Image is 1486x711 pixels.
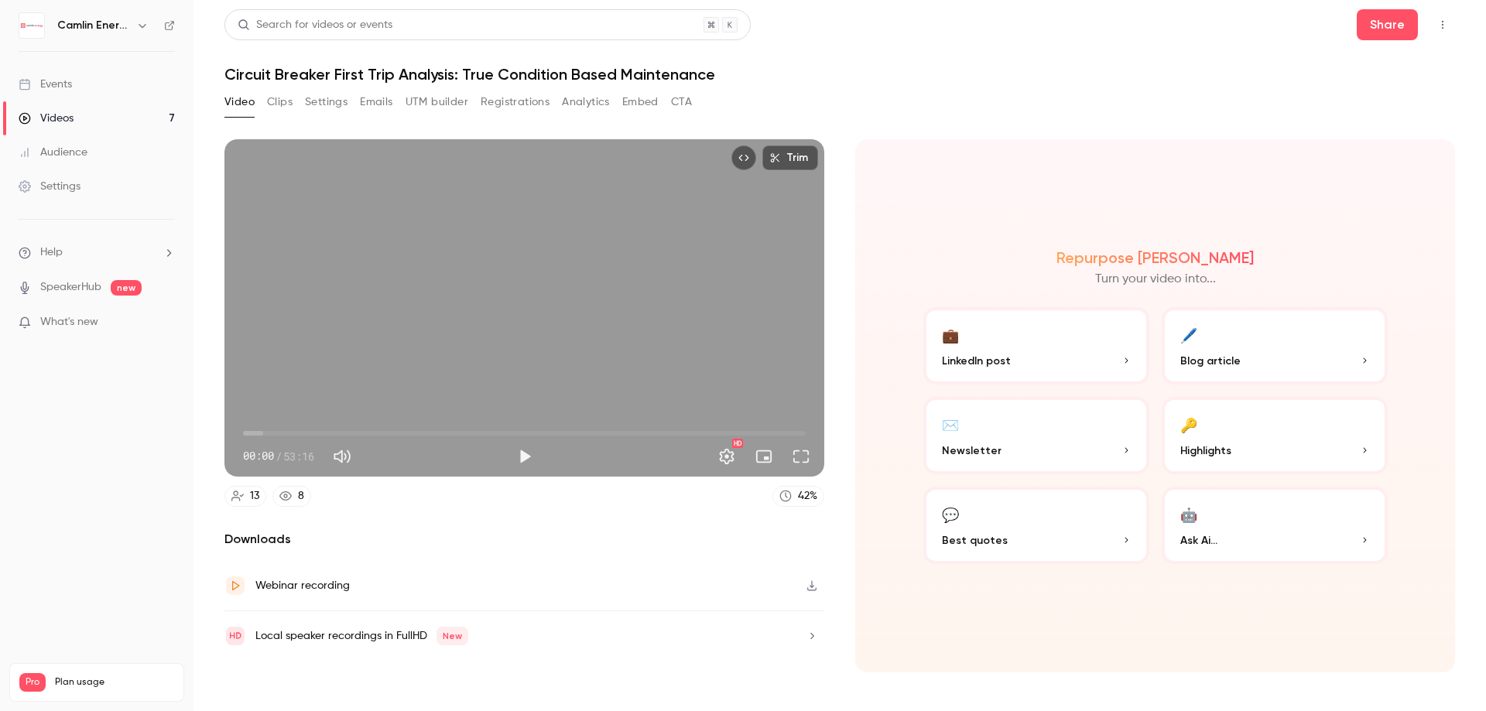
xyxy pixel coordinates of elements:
span: What's new [40,314,98,330]
button: UTM builder [406,90,468,115]
button: ✉️Newsletter [923,397,1149,474]
button: CTA [671,90,692,115]
span: new [111,280,142,296]
div: Local speaker recordings in FullHD [255,627,468,645]
h2: Downloads [224,530,824,549]
button: Play [509,441,540,472]
span: Help [40,244,63,261]
span: Ask Ai... [1180,532,1217,549]
button: 🖊️Blog article [1162,307,1388,385]
a: SpeakerHub [40,279,101,296]
div: ✉️ [942,412,959,436]
button: Settings [711,441,742,472]
div: Audience [19,145,87,160]
span: Blog article [1180,353,1241,369]
span: Best quotes [942,532,1008,549]
div: 💼 [942,323,959,347]
div: 13 [250,488,259,504]
a: 8 [272,486,311,507]
span: 53:16 [283,448,314,464]
div: 8 [298,488,304,504]
div: 💬 [942,502,959,526]
span: 00:00 [243,448,274,464]
span: / [276,448,282,464]
button: Emails [360,90,392,115]
span: LinkedIn post [942,353,1011,369]
div: Events [19,77,72,92]
li: help-dropdown-opener [19,244,175,261]
span: Highlights [1180,443,1231,459]
button: Trim [762,145,818,170]
div: Search for videos or events [238,17,392,33]
div: 🤖 [1180,502,1197,526]
button: Video [224,90,255,115]
span: Pro [19,673,46,692]
h1: Circuit Breaker First Trip Analysis: True Condition Based Maintenance [224,65,1455,84]
button: Settings [305,90,348,115]
button: Turn on miniplayer [748,441,779,472]
button: Registrations [481,90,550,115]
button: 💼LinkedIn post [923,307,1149,385]
button: 🔑Highlights [1162,397,1388,474]
p: Turn your video into... [1095,270,1216,289]
button: Analytics [562,90,610,115]
button: Clips [267,90,293,115]
span: Newsletter [942,443,1002,459]
button: Full screen [786,441,817,472]
button: 💬Best quotes [923,487,1149,564]
div: 🔑 [1180,412,1197,436]
a: 13 [224,486,266,507]
h6: Camlin Energy [57,18,130,33]
div: HD [732,439,743,448]
button: 🤖Ask Ai... [1162,487,1388,564]
div: 42 % [798,488,817,504]
div: Webinar recording [255,576,350,595]
button: Share [1357,9,1418,40]
a: 42% [772,486,824,507]
button: Embed video [731,145,756,170]
div: 00:00 [243,448,314,464]
img: Camlin Energy [19,13,44,38]
span: New [437,627,468,645]
div: Videos [19,111,74,126]
button: Embed [622,90,659,115]
span: Plan usage [55,676,174,689]
button: Top Bar Actions [1430,12,1455,37]
h2: Repurpose [PERSON_NAME] [1056,248,1254,267]
iframe: Noticeable Trigger [156,316,175,330]
div: 🖊️ [1180,323,1197,347]
button: Mute [327,441,358,472]
div: Settings [19,179,80,194]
